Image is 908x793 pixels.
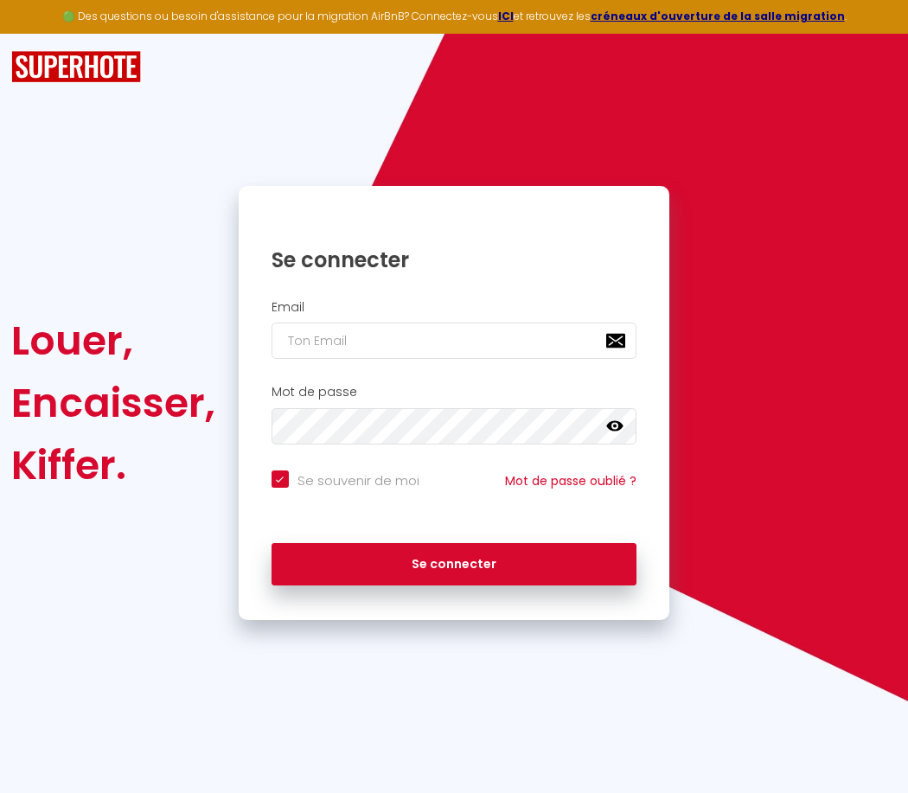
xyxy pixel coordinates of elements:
a: ICI [498,9,514,23]
input: Ton Email [272,323,637,359]
h1: Se connecter [272,246,637,273]
h2: Email [272,300,637,315]
div: Encaisser, [11,372,215,434]
img: SuperHote logo [11,51,141,83]
div: Kiffer. [11,434,215,496]
h2: Mot de passe [272,385,637,400]
button: Se connecter [272,543,637,586]
a: créneaux d'ouverture de la salle migration [591,9,845,23]
a: Mot de passe oublié ? [505,472,636,489]
div: Louer, [11,310,215,372]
